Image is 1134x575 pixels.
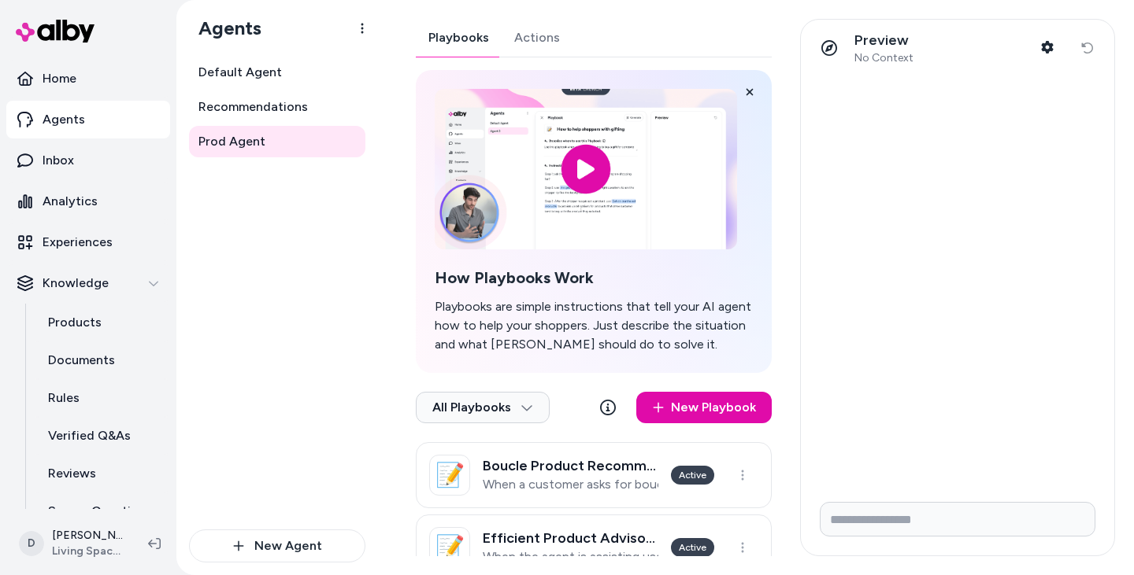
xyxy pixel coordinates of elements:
button: All Playbooks [416,392,550,423]
a: Agents [6,101,170,138]
a: New Playbook [636,392,772,423]
a: Verified Q&As [32,417,170,455]
p: Rules [48,389,80,407]
h3: Efficient Product Advisor Workflow [483,530,658,546]
p: Knowledge [43,274,109,293]
div: Active [671,466,714,485]
span: Default Agent [198,63,282,82]
a: Products [32,304,170,341]
a: Survey Questions [32,492,170,530]
a: Home [6,60,170,98]
a: Recommendations [189,91,365,123]
h1: Agents [186,17,261,40]
h2: How Playbooks Work [435,268,753,288]
span: Living Spaces [52,544,123,559]
a: Rules [32,379,170,417]
p: Agents [43,110,85,129]
img: alby Logo [16,20,94,42]
p: Preview [854,31,913,50]
a: Default Agent [189,57,365,88]
p: [PERSON_NAME] [52,528,123,544]
button: Knowledge [6,264,170,302]
p: Analytics [43,192,98,211]
div: 📝 [429,527,470,568]
span: D [19,531,44,556]
p: Inbox [43,151,74,170]
p: Survey Questions [48,502,152,521]
p: Products [48,313,102,332]
p: Verified Q&As [48,426,131,445]
a: Documents [32,341,170,379]
p: Documents [48,351,115,370]
span: Recommendations [198,98,308,116]
span: All Playbooks [432,400,533,415]
a: Reviews [32,455,170,492]
p: When the agent is assisting users in finding products [483,549,658,565]
p: Experiences [43,233,113,252]
button: New Agent [189,529,365,562]
h3: Boucle Product Recommendations [483,458,658,474]
a: Prod Agent [189,126,365,157]
div: Active [671,538,714,557]
div: 📝 [429,455,470,496]
button: Playbooks [416,19,502,57]
p: When a customer asks for boucle product recommendations [483,477,658,492]
a: 📝Boucle Product RecommendationsWhen a customer asks for boucle product recommendationsActive [416,442,772,508]
span: Prod Agent [198,132,265,151]
button: D[PERSON_NAME]Living Spaces [9,518,135,569]
a: Experiences [6,223,170,261]
a: Inbox [6,142,170,179]
p: Playbooks are simple instructions that tell your AI agent how to help your shoppers. Just describ... [435,297,753,354]
button: Actions [502,19,573,57]
input: Write your prompt here [820,502,1095,536]
p: Reviews [48,464,96,483]
a: Analytics [6,182,170,220]
span: No Context [854,51,913,65]
p: Home [43,69,76,88]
